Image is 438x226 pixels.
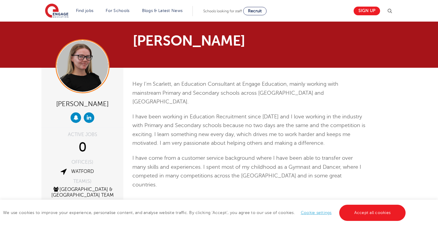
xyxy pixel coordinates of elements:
[46,98,119,109] div: [PERSON_NAME]
[339,205,406,221] a: Accept all cookies
[132,155,361,188] span: I have come from a customer service background where I have been able to transfer over many skill...
[46,140,119,155] div: 0
[132,114,365,146] span: I have been working in Education Recruitment since [DATE] and I love working in the industry with...
[248,9,262,13] span: Recruit
[51,187,114,198] a: [GEOGRAPHIC_DATA] & [GEOGRAPHIC_DATA] Team
[142,8,183,13] a: Blogs & Latest News
[132,81,338,105] span: Hey I’m Scarlett, an Education Consultant at Engage Education, mainly working with mainstream Pri...
[46,179,119,184] div: TEAM(S)
[3,210,407,215] span: We use cookies to improve your experience, personalise content, and analyse website traffic. By c...
[243,7,267,15] a: Recruit
[76,8,94,13] a: Find jobs
[132,198,366,208] h2: Latest Positions
[133,34,275,48] h1: [PERSON_NAME]
[46,132,119,137] div: ACTIVE JOBS
[301,210,332,215] a: Cookie settings
[203,9,242,13] span: Schools looking for staff
[45,4,68,19] img: Engage Education
[71,169,94,174] a: Watford
[106,8,129,13] a: For Schools
[354,7,380,15] a: Sign up
[46,160,119,165] div: OFFICE(S)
